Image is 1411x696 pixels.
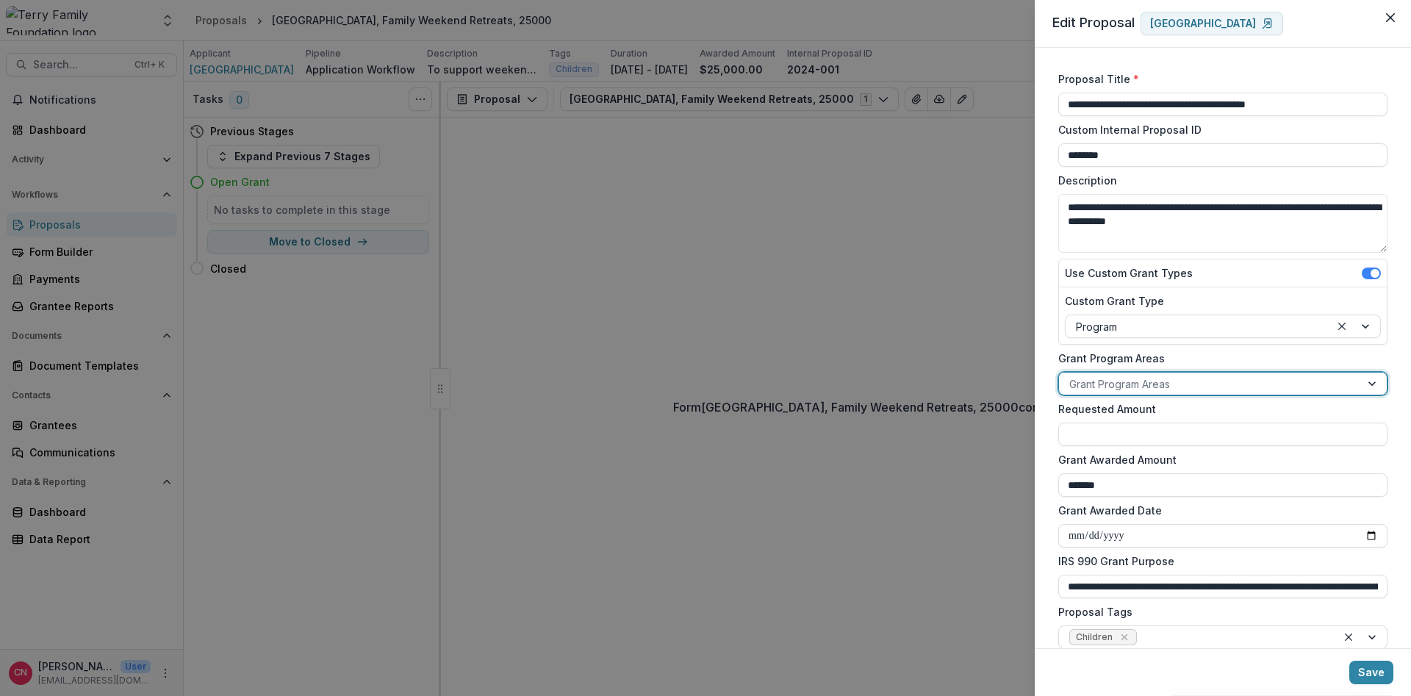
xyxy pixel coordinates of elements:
p: [GEOGRAPHIC_DATA] [1150,18,1256,30]
label: Proposal Tags [1058,604,1379,620]
div: Clear selected options [1333,317,1351,335]
div: Remove Children [1117,630,1132,645]
label: Use Custom Grant Types [1065,265,1193,281]
a: [GEOGRAPHIC_DATA] [1141,12,1283,35]
button: Save [1349,661,1393,684]
label: Requested Amount [1058,401,1379,417]
label: Grant Awarded Date [1058,503,1379,518]
label: Description [1058,173,1379,188]
div: Clear selected options [1340,628,1357,646]
label: Grant Awarded Amount [1058,452,1379,467]
label: Custom Grant Type [1065,293,1372,309]
label: Custom Internal Proposal ID [1058,122,1379,137]
label: Grant Program Areas [1058,351,1379,366]
label: IRS 990 Grant Purpose [1058,553,1379,569]
span: Children [1076,632,1113,642]
span: Edit Proposal [1052,15,1135,30]
label: Proposal Title [1058,71,1379,87]
button: Close [1379,6,1402,29]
